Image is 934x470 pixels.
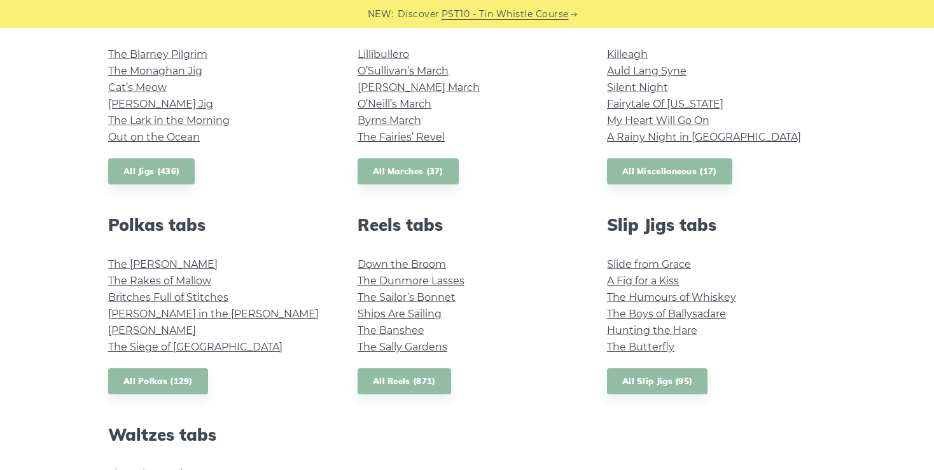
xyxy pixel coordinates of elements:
a: The Rakes of Mallow [108,275,211,287]
a: [PERSON_NAME] [108,324,196,336]
a: Byrns March [358,114,421,127]
span: Discover [398,7,440,22]
a: Cat’s Meow [108,81,167,93]
a: Hunting the Hare [607,324,697,336]
a: Out on the Ocean [108,131,200,143]
a: O’Sullivan’s March [358,65,449,77]
a: Killeagh [607,48,648,60]
h2: Reels tabs [358,215,576,235]
a: Slide from Grace [607,258,691,270]
a: The Sailor’s Bonnet [358,291,456,303]
a: Fairytale Of [US_STATE] [607,98,723,110]
a: Silent Night [607,81,668,93]
a: Down the Broom [358,258,446,270]
a: The [PERSON_NAME] [108,258,218,270]
a: Auld Lang Syne [607,65,687,77]
a: The Banshee [358,324,424,336]
a: All Reels (871) [358,368,451,394]
a: Britches Full of Stitches [108,291,228,303]
a: Lillibullero [358,48,409,60]
h2: Polkas tabs [108,215,327,235]
a: [PERSON_NAME] in the [PERSON_NAME] [108,308,319,320]
a: All Polkas (129) [108,368,208,394]
a: The Dunmore Lasses [358,275,464,287]
a: PST10 - Tin Whistle Course [442,7,569,22]
a: The Boys of Ballysadare [607,308,726,320]
span: NEW: [368,7,394,22]
h2: Waltzes tabs [108,425,327,445]
a: The Siege of [GEOGRAPHIC_DATA] [108,341,282,353]
a: The Humours of Whiskey [607,291,736,303]
a: All Miscellaneous (17) [607,158,732,184]
a: A Fig for a Kiss [607,275,679,287]
h2: Slip Jigs tabs [607,215,826,235]
a: A Rainy Night in [GEOGRAPHIC_DATA] [607,131,801,143]
a: The Monaghan Jig [108,65,202,77]
a: Ships Are Sailing [358,308,442,320]
a: [PERSON_NAME] March [358,81,480,93]
a: The Lark in the Morning [108,114,230,127]
a: O’Neill’s March [358,98,431,110]
a: All Jigs (436) [108,158,195,184]
a: The Fairies’ Revel [358,131,445,143]
a: The Sally Gardens [358,341,447,353]
a: All Marches (37) [358,158,459,184]
a: The Blarney Pilgrim [108,48,207,60]
a: My Heart Will Go On [607,114,709,127]
a: All Slip Jigs (95) [607,368,707,394]
a: The Butterfly [607,341,674,353]
a: [PERSON_NAME] Jig [108,98,213,110]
